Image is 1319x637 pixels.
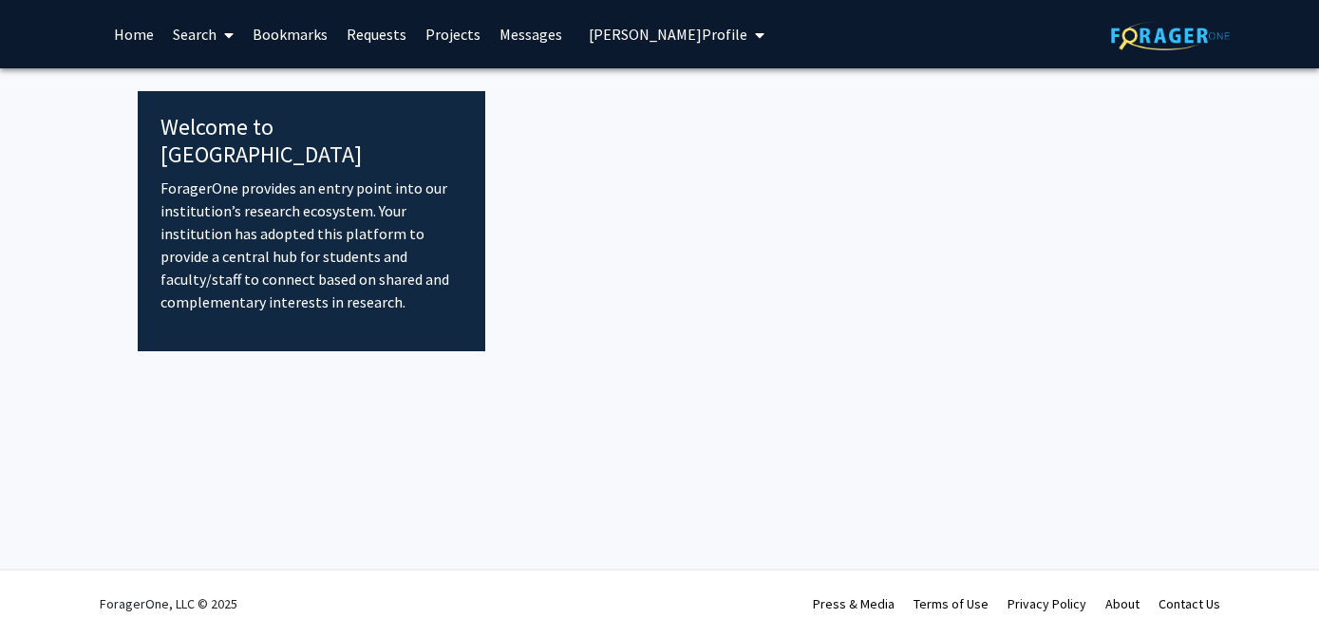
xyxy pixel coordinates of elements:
[813,595,895,612] a: Press & Media
[914,595,989,612] a: Terms of Use
[337,1,416,67] a: Requests
[1105,595,1140,612] a: About
[163,1,243,67] a: Search
[160,114,463,169] h4: Welcome to [GEOGRAPHIC_DATA]
[243,1,337,67] a: Bookmarks
[1008,595,1086,612] a: Privacy Policy
[160,177,463,313] p: ForagerOne provides an entry point into our institution’s research ecosystem. Your institution ha...
[490,1,572,67] a: Messages
[416,1,490,67] a: Projects
[104,1,163,67] a: Home
[100,571,237,637] div: ForagerOne, LLC © 2025
[1111,21,1230,50] img: ForagerOne Logo
[589,25,747,44] span: [PERSON_NAME] Profile
[1159,595,1220,612] a: Contact Us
